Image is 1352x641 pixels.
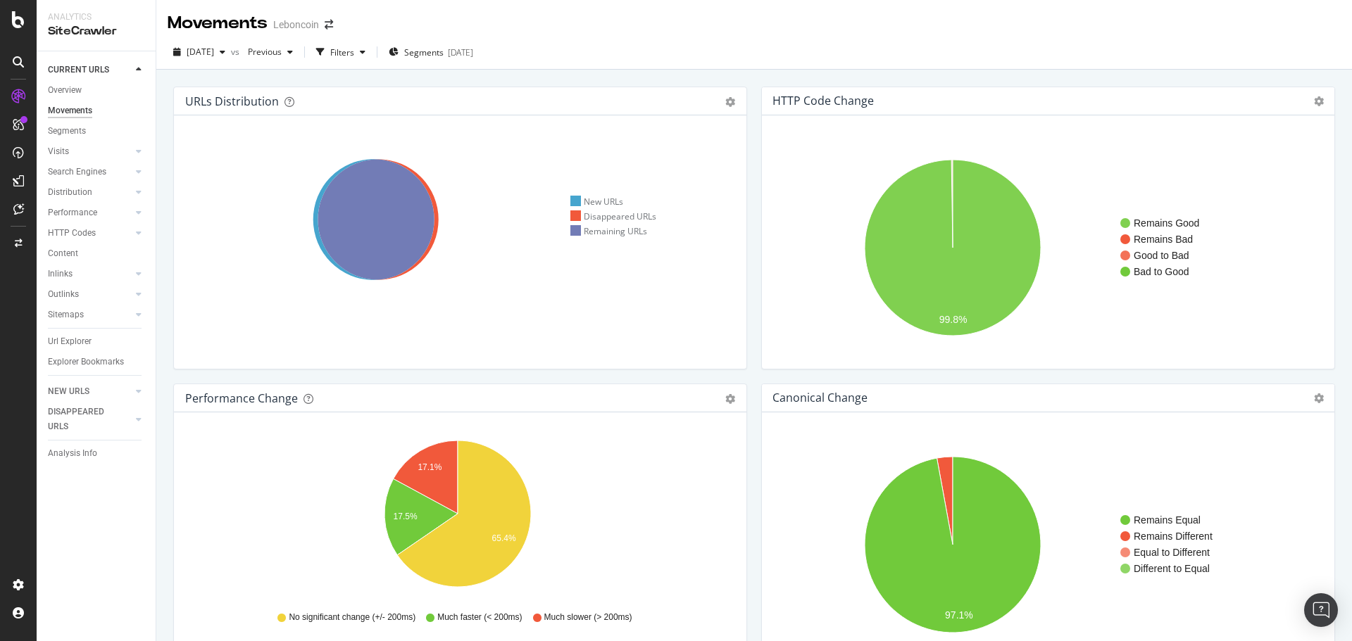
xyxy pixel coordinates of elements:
[289,611,415,623] span: No significant change (+/- 200ms)
[404,46,444,58] span: Segments
[325,20,333,30] div: arrow-right-arrow-left
[48,226,132,241] a: HTTP Codes
[48,307,84,322] div: Sitemaps
[48,185,92,200] div: Distribution
[48,144,132,159] a: Visits
[48,446,146,461] a: Analysis Info
[1134,234,1193,245] text: Remains Bad
[48,405,119,434] div: DISAPPEARED URLS
[1134,514,1201,526] text: Remains Equal
[48,246,146,261] a: Content
[48,83,146,98] a: Overview
[48,165,132,179] a: Search Engines
[187,46,214,58] span: 2025 Sep. 9th
[185,94,279,108] div: URLs Distribution
[48,307,132,322] a: Sitemaps
[48,384,89,399] div: NEW URLS
[492,533,516,543] text: 65.4%
[273,18,319,32] div: Leboncoin
[48,185,132,200] a: Distribution
[418,462,442,472] text: 17.1%
[725,97,735,107] div: gear
[48,205,97,220] div: Performance
[242,46,282,58] span: Previous
[570,210,657,222] div: Disappeared URLs
[48,63,132,77] a: CURRENT URLS
[48,355,146,369] a: Explorer Bookmarks
[1134,250,1189,261] text: Good to Bad
[48,124,86,139] div: Segments
[1134,531,1213,542] text: Remains Different
[1134,217,1199,229] text: Remains Good
[437,611,522,623] span: Much faster (< 200ms)
[48,226,96,241] div: HTTP Codes
[48,246,78,261] div: Content
[48,124,146,139] a: Segments
[1134,547,1210,558] text: Equal to Different
[570,225,648,237] div: Remaining URLs
[394,512,418,521] text: 17.5%
[1134,266,1189,277] text: Bad to Good
[773,138,1318,357] svg: A chart.
[48,144,69,159] div: Visits
[48,446,97,461] div: Analysis Info
[48,103,146,118] a: Movements
[448,46,473,58] div: [DATE]
[185,391,298,405] div: Performance Change
[570,196,624,208] div: New URLs
[945,609,973,621] text: 97.1%
[48,23,144,39] div: SiteCrawler
[772,91,874,110] h4: HTTP Code Change
[48,355,124,369] div: Explorer Bookmarks
[48,405,132,434] a: DISAPPEARED URLS
[168,41,231,63] button: [DATE]
[48,11,144,23] div: Analytics
[330,46,354,58] div: Filters
[48,334,92,349] div: Url Explorer
[383,41,479,63] button: Segments[DATE]
[311,41,371,63] button: Filters
[185,435,730,598] svg: A chart.
[231,46,242,58] span: vs
[168,11,268,35] div: Movements
[48,205,132,220] a: Performance
[48,384,132,399] a: NEW URLS
[772,388,868,407] h4: Canonical Change
[48,165,106,179] div: Search Engines
[48,103,92,118] div: Movements
[242,41,299,63] button: Previous
[1134,563,1210,574] text: Different to Equal
[48,83,82,98] div: Overview
[1314,96,1324,106] i: Options
[48,287,132,302] a: Outlinks
[544,611,632,623] span: Much slower (> 200ms)
[939,314,968,325] text: 99.8%
[1314,393,1324,403] i: Options
[725,394,735,404] div: gear
[1304,593,1338,627] div: Open Intercom Messenger
[48,267,73,281] div: Inlinks
[48,267,132,281] a: Inlinks
[48,287,79,302] div: Outlinks
[48,63,109,77] div: CURRENT URLS
[48,334,146,349] a: Url Explorer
